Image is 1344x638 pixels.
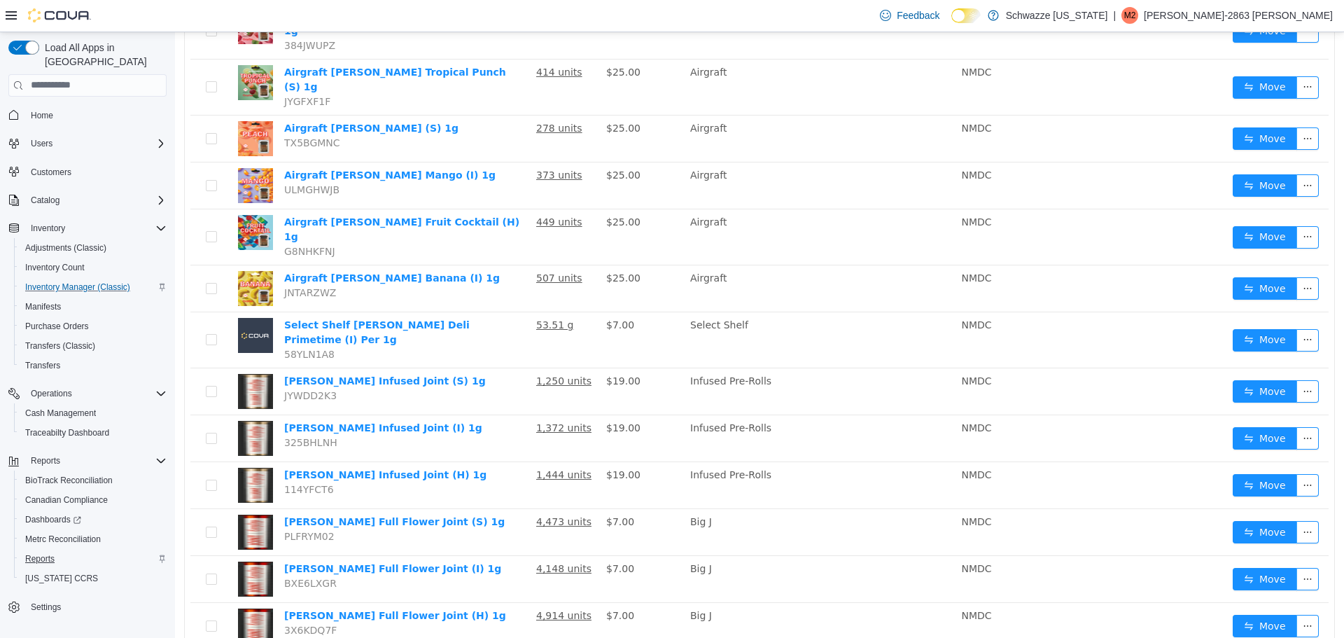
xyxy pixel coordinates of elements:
button: Users [25,135,58,152]
td: Airgraft [510,83,780,130]
span: Inventory [25,220,167,237]
span: TX5BGMNC [109,105,165,116]
u: 1,372 units [361,390,416,401]
span: Home [31,110,53,121]
button: Transfers (Classic) [14,336,172,356]
span: JNTARZWZ [109,255,161,266]
span: 384JWUPZ [109,8,160,19]
span: NMDC [786,184,816,195]
span: Inventory Count [25,262,85,273]
button: icon: ellipsis [1121,348,1144,370]
span: Manifests [25,301,61,312]
span: Traceabilty Dashboard [25,427,109,438]
span: Settings [31,602,61,613]
span: Feedback [897,8,939,22]
a: Traceabilty Dashboard [20,424,115,441]
a: Airgraft [PERSON_NAME] Banana (I) 1g [109,240,325,251]
button: Customers [3,162,172,182]
span: NMDC [786,240,816,251]
td: Airgraft [510,130,780,177]
u: 507 units [361,240,407,251]
input: Dark Mode [951,8,981,23]
button: [US_STATE] CCRS [14,569,172,588]
u: 4,473 units [361,484,416,495]
span: Reports [25,452,167,469]
img: EDW Rosin Infused Joint (H) 1g hero shot [63,436,98,471]
button: icon: swapMove [1058,583,1122,605]
p: [PERSON_NAME]-2863 [PERSON_NAME] [1144,7,1333,24]
a: Transfers (Classic) [20,338,101,354]
span: NMDC [786,390,816,401]
span: NMDC [786,137,816,148]
button: Metrc Reconciliation [14,529,172,549]
button: Adjustments (Classic) [14,238,172,258]
span: NMDC [786,90,816,102]
button: Catalog [25,192,65,209]
button: icon: ellipsis [1121,442,1144,464]
img: Select Shelf EDW Deli Primetime (I) Per 1g placeholder [63,286,98,321]
button: Inventory [3,219,172,238]
span: G8NHKFNJ [109,214,160,225]
span: NMDC [786,287,816,298]
span: Transfers (Classic) [25,340,95,352]
button: icon: swapMove [1058,245,1122,268]
span: Customers [31,167,71,178]
span: Canadian Compliance [25,494,108,506]
span: $25.00 [431,90,465,102]
button: Reports [14,549,172,569]
u: 278 units [361,90,407,102]
span: BioTrack Reconciliation [20,472,167,489]
span: NMDC [786,531,816,542]
img: EDW Rosin Infused Joint (S) 1g hero shot [63,342,98,377]
span: $7.00 [431,484,459,495]
span: Metrc Reconciliation [20,531,167,548]
a: Transfers [20,357,66,374]
span: Reports [25,553,55,564]
a: Feedback [874,1,945,29]
a: Adjustments (Classic) [20,240,112,256]
span: JYGFXF1F [109,64,155,75]
button: Manifests [14,297,172,317]
span: Inventory Manager (Classic) [25,282,130,293]
button: icon: ellipsis [1121,142,1144,165]
span: Inventory [31,223,65,234]
span: Load All Apps in [GEOGRAPHIC_DATA] [39,41,167,69]
button: Settings [3,597,172,617]
span: BioTrack Reconciliation [25,475,113,486]
u: 373 units [361,137,407,148]
button: Purchase Orders [14,317,172,336]
span: Purchase Orders [25,321,89,332]
a: Cash Management [20,405,101,422]
a: Manifests [20,298,66,315]
span: Operations [31,388,72,399]
span: Catalog [25,192,167,209]
span: NMDC [786,578,816,589]
span: $19.00 [431,437,465,448]
a: Airgraft [PERSON_NAME] Fruit Cocktail (H) 1g [109,184,344,210]
span: BXE6LXGR [109,546,162,557]
button: icon: swapMove [1058,142,1122,165]
span: Traceabilty Dashboard [20,424,167,441]
a: [US_STATE] CCRS [20,570,104,587]
span: Metrc Reconciliation [25,534,101,545]
span: Washington CCRS [20,570,167,587]
td: Big J [510,524,780,571]
span: Transfers (Classic) [20,338,167,354]
button: Reports [25,452,66,469]
span: Inventory Manager (Classic) [20,279,167,296]
span: 58YLN1A8 [109,317,160,328]
span: Canadian Compliance [20,492,167,508]
button: Canadian Compliance [14,490,172,510]
td: Select Shelf [510,280,780,336]
a: Airgraft [PERSON_NAME] (S) 1g [109,90,283,102]
button: Inventory Manager (Classic) [14,277,172,297]
td: Infused Pre-Rolls [510,430,780,477]
span: NMDC [786,484,816,495]
u: 414 units [361,34,407,46]
button: Transfers [14,356,172,375]
span: $25.00 [431,240,465,251]
button: icon: swapMove [1058,348,1122,370]
span: [US_STATE] CCRS [25,573,98,584]
a: Dashboards [14,510,172,529]
span: Transfers [25,360,60,371]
